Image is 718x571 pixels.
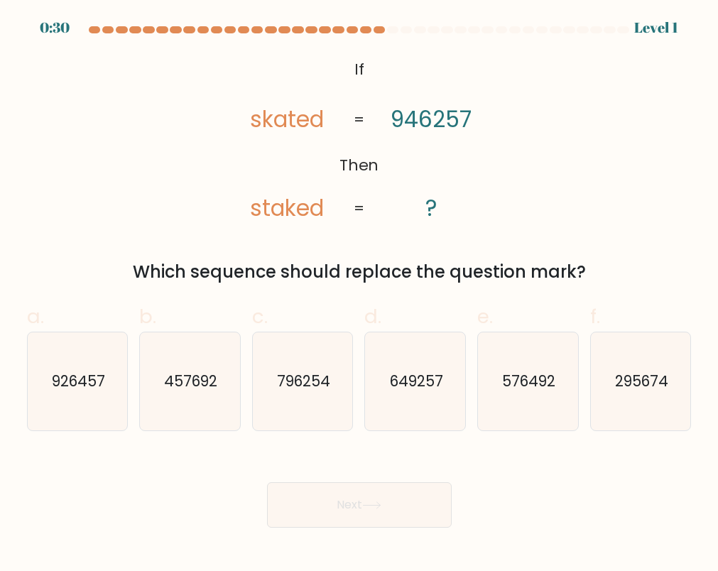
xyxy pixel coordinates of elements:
[390,371,443,391] text: 649257
[615,371,668,391] text: 295674
[634,17,678,38] div: Level 1
[27,303,44,330] span: a.
[339,154,379,176] tspan: Then
[267,482,452,528] button: Next
[590,303,600,330] span: f.
[354,197,364,219] tspan: =
[220,54,499,225] svg: @import url('[URL][DOMAIN_NAME]);
[364,303,381,330] span: d.
[252,303,268,330] span: c.
[391,104,472,135] tspan: 946257
[502,371,555,391] text: 576492
[36,259,683,285] div: Which sequence should replace the question mark?
[250,192,324,224] tspan: staked
[139,303,156,330] span: b.
[277,371,330,391] text: 796254
[425,192,437,224] tspan: ?
[164,371,217,391] text: 457692
[354,58,364,80] tspan: If
[52,371,105,391] text: 926457
[354,109,364,131] tspan: =
[40,17,70,38] div: 0:30
[250,104,324,135] tspan: skated
[477,303,493,330] span: e.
